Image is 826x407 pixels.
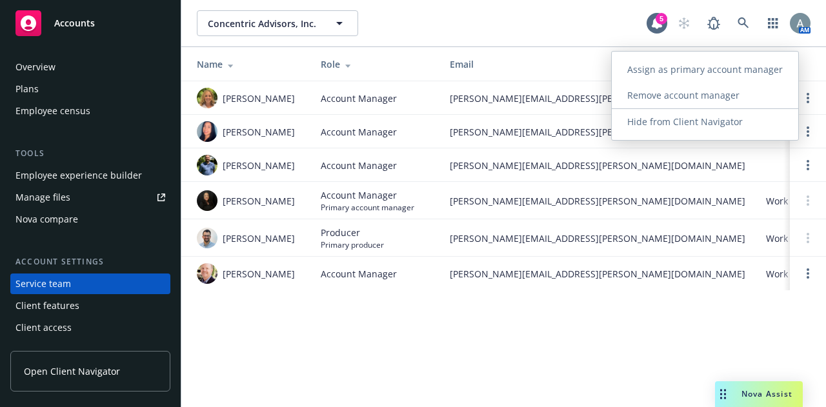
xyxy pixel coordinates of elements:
a: Client access [10,317,170,338]
div: Name [197,57,300,71]
img: photo [197,155,217,175]
span: [PERSON_NAME][EMAIL_ADDRESS][PERSON_NAME][DOMAIN_NAME] [450,194,745,208]
div: 5 [656,13,667,25]
a: Employee census [10,101,170,121]
div: Service team [15,273,71,294]
span: [PERSON_NAME][EMAIL_ADDRESS][PERSON_NAME][DOMAIN_NAME] [450,267,745,281]
span: Assign as primary account manager [612,63,798,75]
span: Primary account manager [321,202,414,213]
span: [PERSON_NAME][EMAIL_ADDRESS][PERSON_NAME][DOMAIN_NAME] [450,125,745,139]
a: Open options [800,90,816,106]
span: Account Manager [321,92,397,105]
div: Role [321,57,429,71]
a: Switch app [760,10,786,36]
a: Accounts [10,5,170,41]
a: Plans [10,79,170,99]
span: Producer [321,226,384,239]
div: Account settings [10,255,170,268]
a: Nova compare [10,209,170,230]
a: Open options [800,124,816,139]
span: Primary producer [321,239,384,250]
div: Manage files [15,187,70,208]
span: Open Client Navigator [24,364,120,378]
div: Client features [15,295,79,316]
img: photo [197,263,217,284]
img: photo [790,13,811,34]
button: Concentric Advisors, Inc. [197,10,358,36]
span: [PERSON_NAME] [223,232,295,245]
div: Tools [10,147,170,160]
span: [PERSON_NAME] [223,125,295,139]
a: Service team [10,273,170,294]
span: Concentric Advisors, Inc. [208,17,319,30]
span: [PERSON_NAME][EMAIL_ADDRESS][PERSON_NAME][DOMAIN_NAME] [450,232,745,245]
img: photo [197,228,217,248]
span: Nova Assist [741,388,792,399]
a: Manage files [10,187,170,208]
div: Email [450,57,745,71]
button: Nova Assist [715,381,803,407]
a: Open options [800,266,816,281]
a: Search [730,10,756,36]
div: Employee experience builder [15,165,142,186]
a: Employee experience builder [10,165,170,186]
span: Account Manager [321,159,397,172]
div: Overview [15,57,55,77]
span: Account Manager [321,125,397,139]
img: photo [197,190,217,211]
span: [PERSON_NAME][EMAIL_ADDRESS][PERSON_NAME][DOMAIN_NAME] [450,159,745,172]
span: [PERSON_NAME][EMAIL_ADDRESS][PERSON_NAME][DOMAIN_NAME] [450,92,745,105]
span: [PERSON_NAME] [223,159,295,172]
span: Account Manager [321,267,397,281]
span: [PERSON_NAME] [223,267,295,281]
img: photo [197,121,217,142]
span: [PERSON_NAME] [223,194,295,208]
a: Client features [10,295,170,316]
div: Client access [15,317,72,338]
div: Employee census [15,101,90,121]
div: Plans [15,79,39,99]
span: Hide from Client Navigator [612,115,758,128]
span: Accounts [54,18,95,28]
div: Nova compare [15,209,78,230]
span: [PERSON_NAME] [223,92,295,105]
span: Remove account manager [612,89,755,101]
div: Drag to move [715,381,731,407]
img: photo [197,88,217,108]
a: Start snowing [671,10,697,36]
a: Open options [800,157,816,173]
span: Account Manager [321,188,414,202]
a: Overview [10,57,170,77]
a: Report a Bug [701,10,727,36]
